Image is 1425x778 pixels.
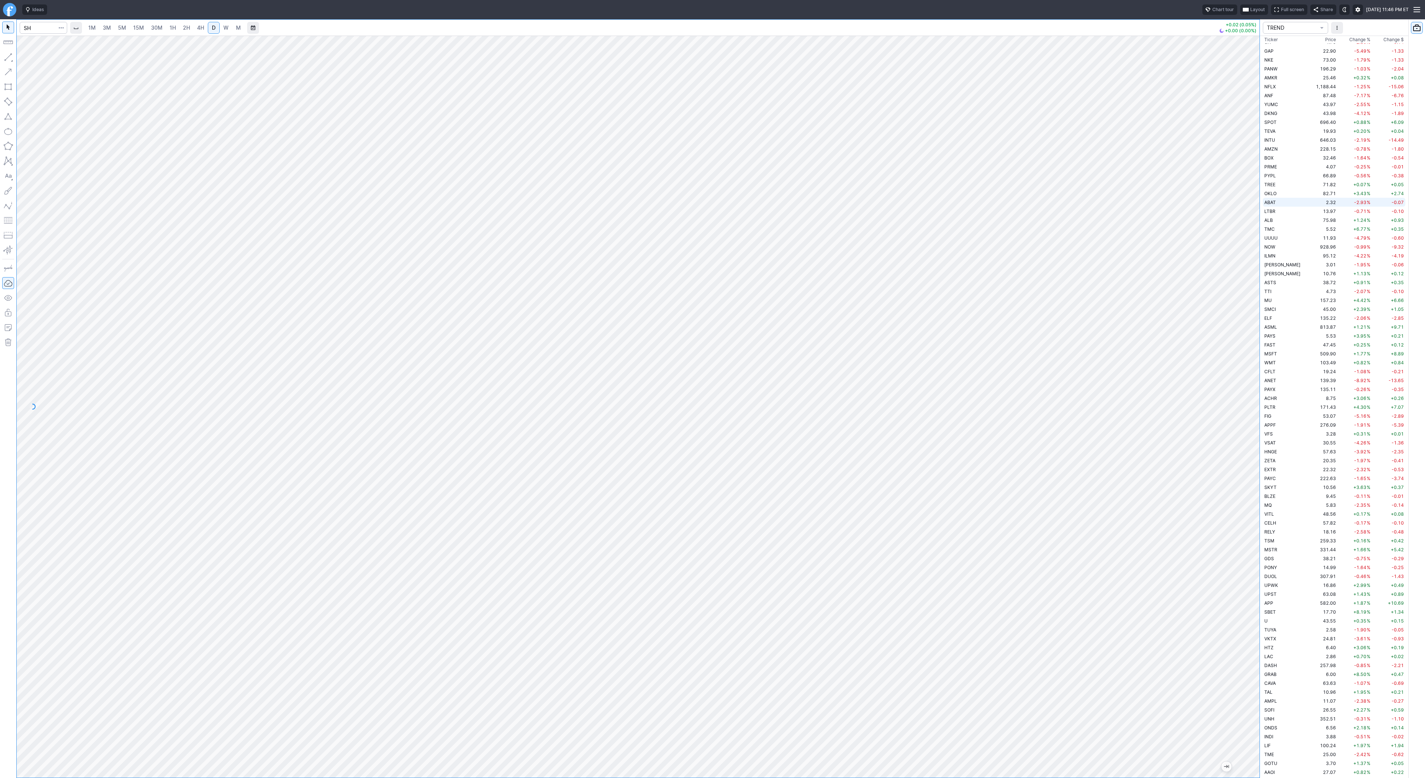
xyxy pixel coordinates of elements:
[1354,146,1366,152] span: -0.78
[130,22,147,34] a: 15M
[1264,280,1276,285] span: ASTS
[1391,280,1404,285] span: +0.35
[1367,262,1370,267] span: %
[1383,36,1404,43] span: Change $
[1367,440,1370,446] span: %
[1264,306,1276,312] span: SMCI
[1264,413,1271,419] span: FIG
[1354,262,1366,267] span: -1.95
[1310,314,1337,322] td: 135.22
[1367,387,1370,392] span: %
[2,111,14,122] button: Triangle
[1264,431,1273,437] span: VFS
[220,22,232,34] a: W
[1367,422,1370,428] span: %
[1310,233,1337,242] td: 11.93
[1310,118,1337,127] td: 696.40
[1310,385,1337,394] td: 135.11
[1310,46,1337,55] td: 22.90
[1264,36,1278,43] div: Ticker
[1391,75,1404,81] span: +0.08
[1264,404,1275,410] span: PLTR
[1310,438,1337,447] td: 30.55
[1354,66,1366,72] span: -1.03
[1354,289,1366,294] span: -2.07
[2,51,14,63] button: Line
[1310,260,1337,269] td: 3.01
[1331,22,1343,34] button: More
[1353,333,1366,339] span: +3.95
[1391,191,1404,196] span: +2.74
[1310,278,1337,287] td: 38.72
[197,24,204,31] span: 4H
[1391,128,1404,134] span: +0.04
[1367,102,1370,107] span: %
[1264,93,1273,98] span: ANF
[1391,306,1404,312] span: +1.05
[1310,447,1337,456] td: 57.63
[1367,395,1370,401] span: %
[1367,75,1370,81] span: %
[1264,155,1274,161] span: BOX
[1353,182,1366,187] span: +0.07
[1264,244,1275,250] span: NOW
[1353,404,1366,410] span: +4.30
[2,229,14,241] button: Position
[1392,413,1404,419] span: -2.89
[1353,217,1366,223] span: +1.24
[1221,761,1232,772] button: Jump to the most recent bar
[99,22,114,34] a: 3M
[1310,287,1337,296] td: 4.73
[223,24,229,31] span: W
[1310,171,1337,180] td: 66.89
[1354,164,1366,170] span: -0.25
[2,200,14,211] button: Elliott waves
[1353,75,1366,81] span: +0.32
[1264,164,1277,170] span: PRME
[1320,6,1333,13] span: Share
[1353,342,1366,348] span: +0.25
[166,22,179,34] a: 1H
[1264,333,1275,339] span: PAYS
[1392,57,1404,63] span: -1.33
[1391,324,1404,330] span: +9.71
[118,24,126,31] span: 5M
[2,81,14,93] button: Rectangle
[1367,155,1370,161] span: %
[1392,422,1404,428] span: -5.39
[1392,262,1404,267] span: -0.06
[1354,378,1366,383] span: -8.92
[1310,189,1337,198] td: 82.71
[1310,305,1337,314] td: 45.00
[1391,333,1404,339] span: +0.21
[1264,253,1275,259] span: ILMN
[1411,22,1423,34] button: Portfolio watchlist
[1367,226,1370,232] span: %
[1310,64,1337,73] td: 196.29
[2,337,14,348] button: Remove all autosaved drawings
[1392,209,1404,214] span: -0.10
[1353,226,1366,232] span: +6.77
[1354,84,1366,89] span: -1.25
[1310,376,1337,385] td: 139.39
[1353,128,1366,134] span: +0.20
[1354,137,1366,143] span: -2.19
[70,22,82,34] button: Interval
[1392,155,1404,161] span: -0.54
[1367,378,1370,383] span: %
[1310,73,1337,82] td: 25.46
[1389,84,1404,89] span: -15.06
[1392,315,1404,321] span: -2.85
[1264,226,1275,232] span: TMC
[1310,180,1337,189] td: 71.82
[151,24,163,31] span: 30M
[2,292,14,304] button: Hide drawings
[1367,280,1370,285] span: %
[1391,182,1404,187] span: +0.05
[1325,36,1336,43] div: Price
[2,185,14,197] button: Brush
[1392,48,1404,54] span: -1.33
[1391,431,1404,437] span: +0.01
[1264,262,1300,267] span: [PERSON_NAME]
[1353,395,1366,401] span: +3.06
